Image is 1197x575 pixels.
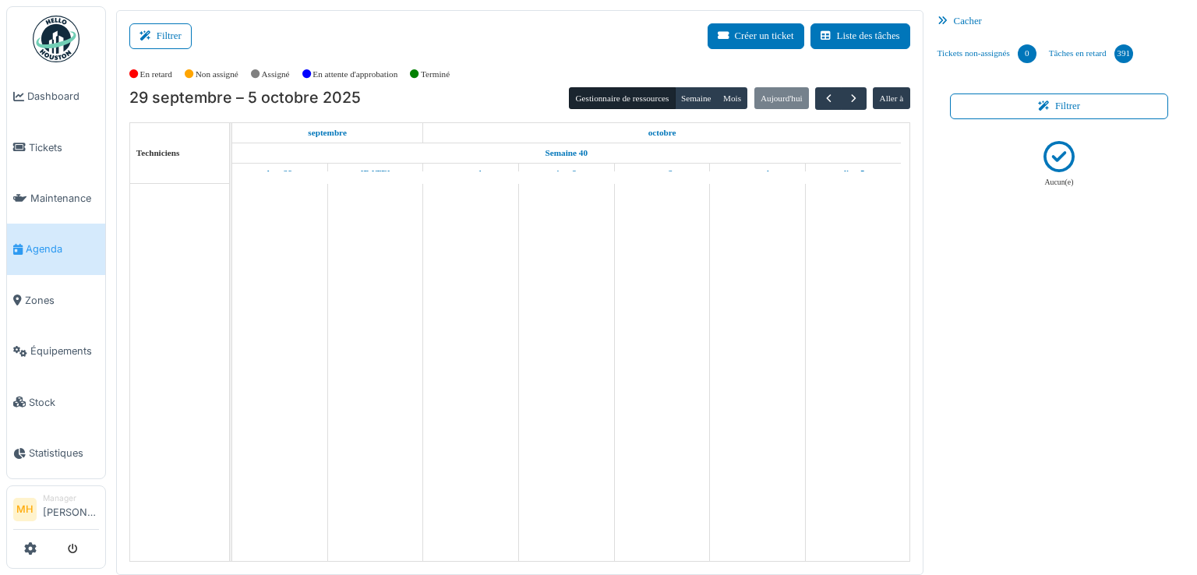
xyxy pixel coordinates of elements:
[196,68,238,81] label: Non assigné
[1018,44,1036,63] div: 0
[675,87,718,109] button: Semaine
[815,87,841,110] button: Précédent
[304,123,351,143] a: 29 septembre 2025
[931,10,1188,33] div: Cacher
[7,326,105,376] a: Équipements
[742,164,773,183] a: 4 octobre 2025
[262,68,290,81] label: Assigné
[312,68,397,81] label: En attente d'approbation
[26,242,99,256] span: Agenda
[7,428,105,478] a: Statistiques
[7,173,105,224] a: Maintenance
[30,191,99,206] span: Maintenance
[29,446,99,460] span: Statistiques
[644,123,680,143] a: 1 octobre 2025
[29,140,99,155] span: Tickets
[29,395,99,410] span: Stock
[13,492,99,530] a: MH Manager[PERSON_NAME]
[569,87,675,109] button: Gestionnaire de ressources
[43,492,99,504] div: Manager
[25,293,99,308] span: Zones
[43,492,99,526] li: [PERSON_NAME]
[841,87,867,110] button: Suivant
[136,148,180,157] span: Techniciens
[455,164,486,183] a: 1 octobre 2025
[7,376,105,427] a: Stock
[129,89,361,108] h2: 29 septembre – 5 octobre 2025
[7,275,105,326] a: Zones
[873,87,909,109] button: Aller à
[838,164,869,183] a: 5 octobre 2025
[647,164,676,183] a: 3 octobre 2025
[357,164,394,183] a: 30 septembre 2025
[931,33,1043,75] a: Tickets non-assignés
[1114,44,1133,63] div: 391
[810,23,910,49] button: Liste des tâches
[140,68,172,81] label: En retard
[129,23,192,49] button: Filtrer
[7,122,105,172] a: Tickets
[13,498,37,521] li: MH
[553,164,581,183] a: 2 octobre 2025
[263,164,296,183] a: 29 septembre 2025
[542,143,591,163] a: Semaine 40
[717,87,748,109] button: Mois
[27,89,99,104] span: Dashboard
[1043,33,1139,75] a: Tâches en retard
[708,23,804,49] button: Créer un ticket
[30,344,99,358] span: Équipements
[33,16,79,62] img: Badge_color-CXgf-gQk.svg
[754,87,809,109] button: Aujourd'hui
[421,68,450,81] label: Terminé
[7,71,105,122] a: Dashboard
[1044,177,1073,189] p: Aucun(e)
[950,93,1169,119] button: Filtrer
[7,224,105,274] a: Agenda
